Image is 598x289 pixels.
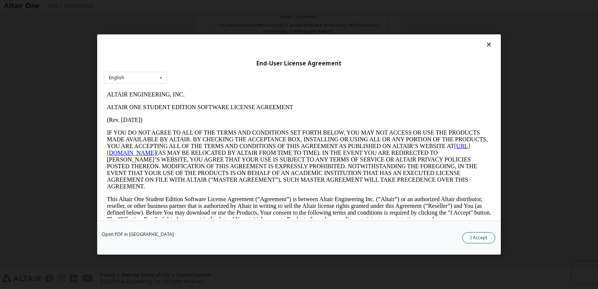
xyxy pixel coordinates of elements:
p: IF YOU DO NOT AGREE TO ALL OF THE TERMS AND CONDITIONS SET FORTH BELOW, YOU MAY NOT ACCESS OR USE... [3,41,387,102]
a: [URL][DOMAIN_NAME] [3,55,366,68]
button: I Accept [462,232,495,243]
div: English [109,76,124,80]
p: This Altair One Student Edition Software License Agreement (“Agreement”) is between Altair Engine... [3,108,387,135]
div: End-User License Agreement [104,60,494,67]
p: (Rev. [DATE]) [3,28,387,35]
a: Open PDF in [GEOGRAPHIC_DATA] [102,232,174,237]
p: ALTAIR ONE STUDENT EDITION SOFTWARE LICENSE AGREEMENT [3,16,387,22]
p: ALTAIR ENGINEERING, INC. [3,3,387,10]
